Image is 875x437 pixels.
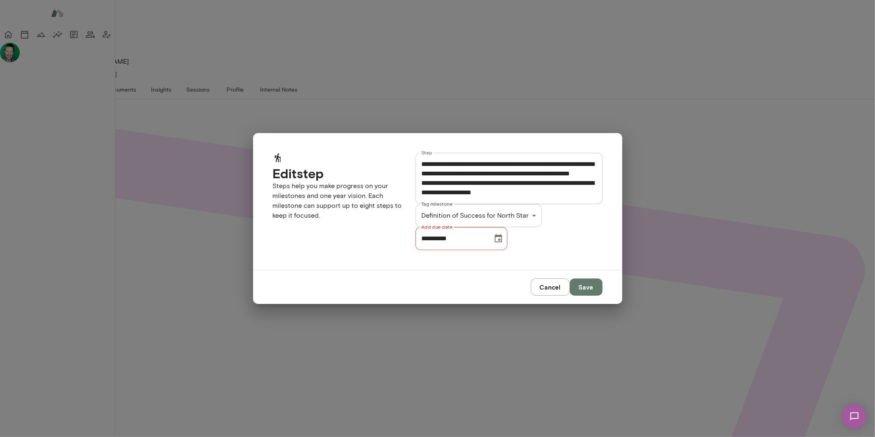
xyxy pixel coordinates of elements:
[421,200,452,207] label: Tag milestone
[273,166,402,181] h4: Edit step
[490,230,507,247] button: Choose date, selected date is Aug 15, 2025
[421,149,432,156] label: Step
[531,278,570,296] button: Cancel
[273,181,402,221] p: Steps help you make progress on your milestones and one year vision. Each milestone can support u...
[421,223,452,230] label: Add due date
[570,278,603,296] button: Save
[416,204,542,227] div: Definition of Success for North Star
